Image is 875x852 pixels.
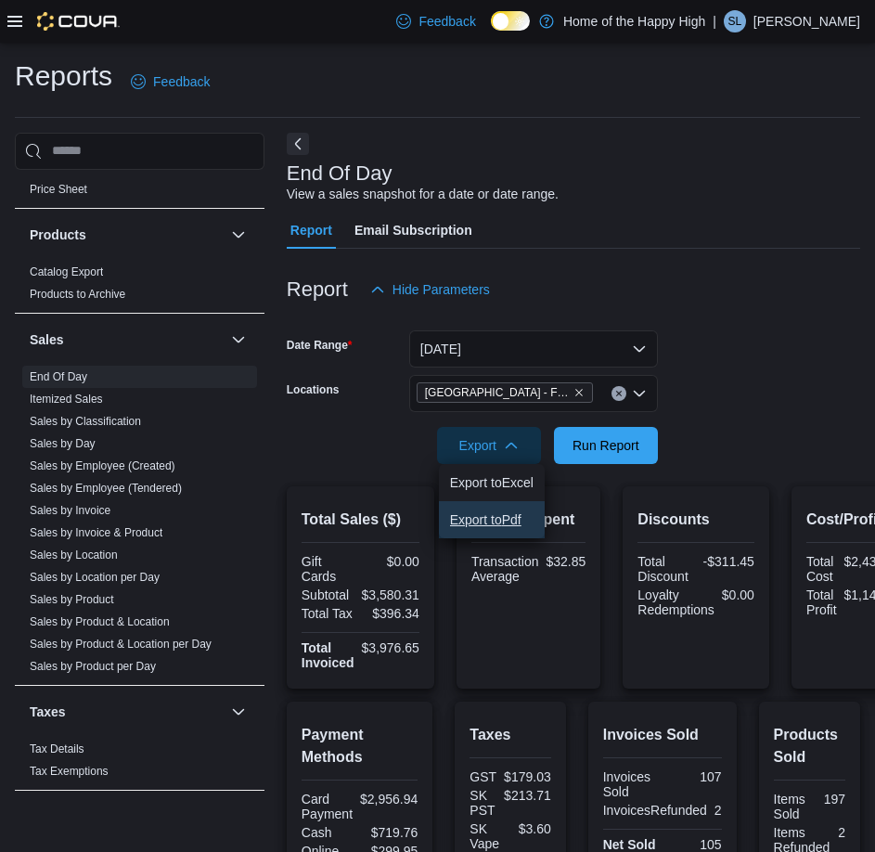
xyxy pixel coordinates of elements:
div: $0.00 [364,554,419,569]
div: View a sales snapshot for a date or date range. [287,185,559,204]
div: Card Payment [302,792,353,821]
span: Export to Excel [450,475,534,490]
span: Sales by Location per Day [30,570,160,585]
a: Sales by Product & Location per Day [30,638,212,651]
a: Sales by Invoice [30,504,110,517]
div: Subtotal [302,587,354,602]
div: Total Discount [637,554,692,584]
a: Sales by Location [30,549,118,562]
h1: Reports [15,58,112,95]
a: Sales by Product & Location [30,615,170,628]
img: Cova [37,12,120,31]
a: End Of Day [30,370,87,383]
span: Tax Exemptions [30,764,109,779]
div: $0.00 [722,587,754,602]
span: Saskatoon - City Park - Fire & Flower [417,382,593,403]
span: Hide Parameters [392,280,490,299]
div: Pricing [15,178,264,208]
a: Feedback [123,63,217,100]
div: Gift Cards [302,554,357,584]
a: Price Sheet [30,183,87,196]
span: Feedback [153,72,210,91]
span: Sales by Product & Location per Day [30,637,212,652]
div: $2,956.94 [360,792,418,807]
a: Sales by Employee (Created) [30,459,175,472]
span: Email Subscription [354,212,472,249]
h3: End Of Day [287,162,392,185]
h2: Taxes [470,724,550,746]
span: Itemized Sales [30,392,103,407]
span: Run Report [573,436,639,455]
div: Products [15,261,264,313]
span: Products to Archive [30,287,125,302]
div: Loyalty Redemptions [637,587,714,617]
div: Total Profit [806,587,837,617]
p: [PERSON_NAME] [753,10,860,32]
input: Dark Mode [491,11,530,31]
label: Locations [287,382,340,397]
span: Dark Mode [491,31,492,32]
div: $396.34 [364,606,419,621]
div: InvoicesRefunded [603,803,707,818]
span: SL [728,10,742,32]
span: Sales by Day [30,436,96,451]
span: Catalog Export [30,265,103,279]
div: Cash [302,825,356,840]
span: Sales by Invoice [30,503,110,518]
strong: Net Sold [603,837,656,852]
a: Tax Exemptions [30,765,109,778]
span: Export to Pdf [450,512,534,527]
span: Feedback [418,12,475,31]
a: Sales by Product [30,593,114,606]
div: 107 [666,769,722,784]
div: $3,580.31 [362,587,419,602]
span: Sales by Product per Day [30,659,156,674]
div: GST [470,769,496,784]
span: End Of Day [30,369,87,384]
span: Report [290,212,332,249]
button: Export toExcel [439,464,545,501]
div: Serena Lees [724,10,746,32]
span: [GEOGRAPHIC_DATA] - Fire & Flower [425,383,570,402]
h2: Payment Methods [302,724,418,768]
a: Sales by Employee (Tendered) [30,482,182,495]
a: Itemized Sales [30,393,103,406]
h3: Report [287,278,348,301]
button: Export [437,427,541,464]
div: 2 [837,825,845,840]
a: Products to Archive [30,288,125,301]
button: Products [227,224,250,246]
h2: Products Sold [774,724,845,768]
span: Tax Details [30,742,84,756]
span: Sales by Product & Location [30,614,170,629]
h2: Total Sales ($) [302,509,419,531]
span: Sales by Employee (Created) [30,458,175,473]
button: Taxes [30,703,224,721]
span: Sales by Invoice & Product [30,525,162,540]
span: Sales by Product [30,592,114,607]
div: Total Tax [302,606,357,621]
div: $32.85 [547,554,586,569]
span: Price Sheet [30,182,87,197]
button: Sales [227,329,250,351]
div: -$311.45 [700,554,754,569]
div: Taxes [15,738,264,790]
p: | [713,10,716,32]
span: Sales by Employee (Tendered) [30,481,182,496]
a: Catalog Export [30,265,103,278]
a: Sales by Product per Day [30,660,156,673]
div: Total Cost [806,554,837,584]
div: Items Sold [774,792,806,821]
a: Sales by Classification [30,415,141,428]
h3: Taxes [30,703,66,721]
label: Date Range [287,338,353,353]
div: Invoices Sold [603,769,659,799]
h3: Products [30,226,86,244]
button: Hide Parameters [363,271,497,308]
a: Sales by Day [30,437,96,450]
button: Export toPdf [439,501,545,538]
h2: Discounts [637,509,754,531]
button: Sales [30,330,224,349]
div: 2 [714,803,722,818]
button: Next [287,133,309,155]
